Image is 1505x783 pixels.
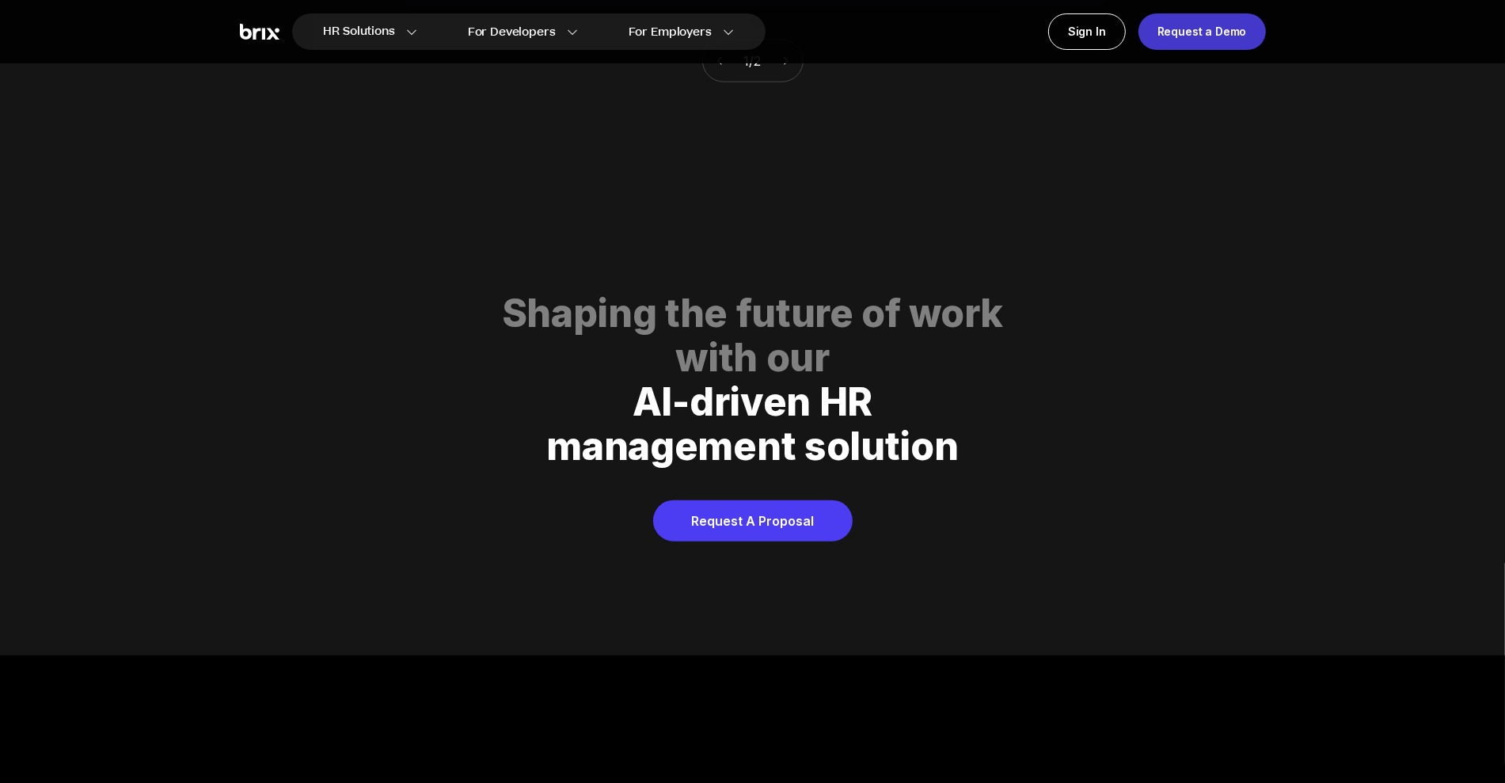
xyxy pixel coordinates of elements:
span: For Employers [629,24,712,40]
a: Request A Proposal [653,500,853,542]
span: For Developers [468,24,556,40]
div: AI-driven HR [259,380,1247,424]
a: Sign In [1048,13,1126,50]
img: Brix Logo [240,24,279,40]
div: management solution [259,424,1247,469]
a: Request a Demo [1138,13,1266,50]
div: Shaping the future of work [259,291,1247,336]
div: with our [259,336,1247,380]
span: HR Solutions [324,19,395,44]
